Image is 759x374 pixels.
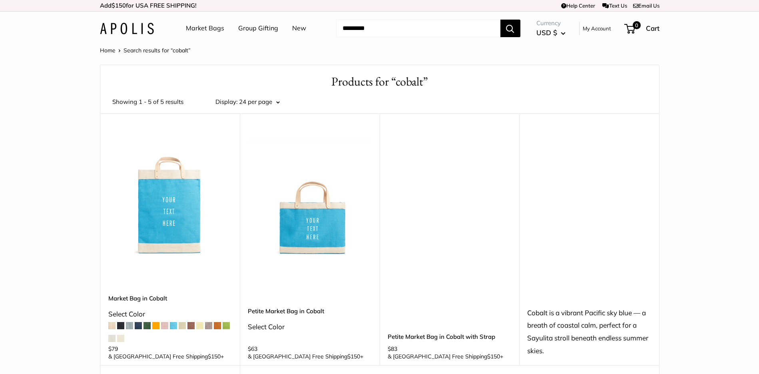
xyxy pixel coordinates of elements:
[248,354,363,359] span: & [GEOGRAPHIC_DATA] Free Shipping +
[108,133,232,257] a: Market Bag in CobaltMarket Bag in Cobalt
[238,22,278,34] a: Group Gifting
[239,98,272,105] span: 24 per page
[583,24,611,33] a: My Account
[108,308,232,320] div: Select Color
[112,96,183,107] span: Showing 1 - 5 of 5 results
[292,22,306,34] a: New
[248,306,372,316] a: Petite Market Bag in Cobalt
[388,332,512,341] a: Petite Market Bag in Cobalt with Strap
[239,96,280,107] button: 24 per page
[112,2,126,9] span: $150
[625,22,659,35] a: 0 Cart
[108,345,118,352] span: $79
[602,2,627,9] a: Text Us
[208,353,221,360] span: $150
[100,23,154,34] img: Apolis
[100,45,191,56] nav: Breadcrumb
[536,26,566,39] button: USD $
[215,96,237,107] label: Display:
[248,133,372,257] img: Petite Market Bag in Cobalt
[561,2,595,9] a: Help Center
[248,320,372,333] div: Select Color
[100,47,116,54] a: Home
[487,353,500,360] span: $150
[388,354,503,359] span: & [GEOGRAPHIC_DATA] Free Shipping +
[108,354,224,359] span: & [GEOGRAPHIC_DATA] Free Shipping +
[112,73,647,90] h1: Products for “cobalt”
[388,133,512,257] a: Petite Market Bag in Cobalt with StrapPetite Market Bag in Cobalt with Strap
[633,2,659,9] a: Email Us
[388,345,397,352] span: $83
[536,28,557,37] span: USD $
[108,294,232,303] a: Market Bag in Cobalt
[632,21,640,29] span: 0
[336,20,500,37] input: Search...
[347,353,360,360] span: $150
[527,306,651,357] div: Cobalt is a vibrant Pacific sky blue — a breath of coastal calm, perfect for a Sayulita stroll be...
[124,47,191,54] span: Search results for “cobalt”
[186,22,224,34] a: Market Bags
[646,24,659,32] span: Cart
[536,18,566,29] span: Currency
[108,133,232,257] img: Market Bag in Cobalt
[500,20,520,37] button: Search
[248,345,257,352] span: $63
[248,133,372,257] a: Petite Market Bag in CobaltPetite Market Bag in Cobalt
